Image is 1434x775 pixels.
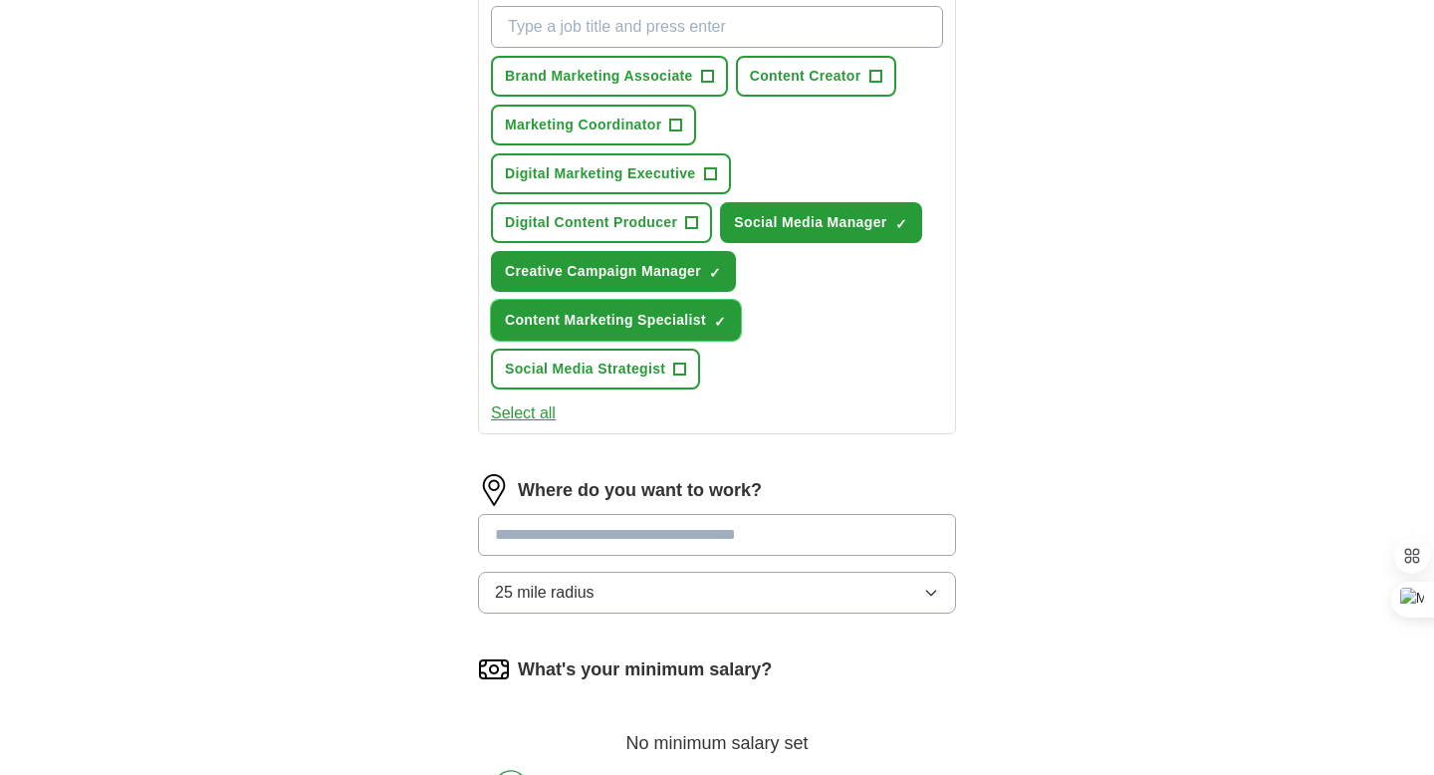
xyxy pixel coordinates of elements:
[491,349,700,389] button: Social Media Strategist
[491,105,696,145] button: Marketing Coordinator
[505,115,661,135] span: Marketing Coordinator
[750,66,861,87] span: Content Creator
[505,66,693,87] span: Brand Marketing Associate
[505,261,701,282] span: Creative Campaign Manager
[491,401,556,425] button: Select all
[491,56,728,97] button: Brand Marketing Associate
[895,216,907,232] span: ✓
[518,477,762,504] label: Where do you want to work?
[491,202,712,243] button: Digital Content Producer
[714,314,726,330] span: ✓
[495,581,595,605] span: 25 mile radius
[505,163,696,184] span: Digital Marketing Executive
[478,653,510,685] img: salary.png
[736,56,896,97] button: Content Creator
[505,310,706,331] span: Content Marketing Specialist
[518,656,772,683] label: What's your minimum salary?
[478,474,510,506] img: location.png
[491,300,741,341] button: Content Marketing Specialist✓
[491,251,736,292] button: Creative Campaign Manager✓
[709,265,721,281] span: ✓
[478,709,956,757] div: No minimum salary set
[734,212,886,233] span: Social Media Manager
[491,153,731,194] button: Digital Marketing Executive
[505,212,677,233] span: Digital Content Producer
[505,359,665,380] span: Social Media Strategist
[720,202,921,243] button: Social Media Manager✓
[478,572,956,614] button: 25 mile radius
[491,6,943,48] input: Type a job title and press enter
